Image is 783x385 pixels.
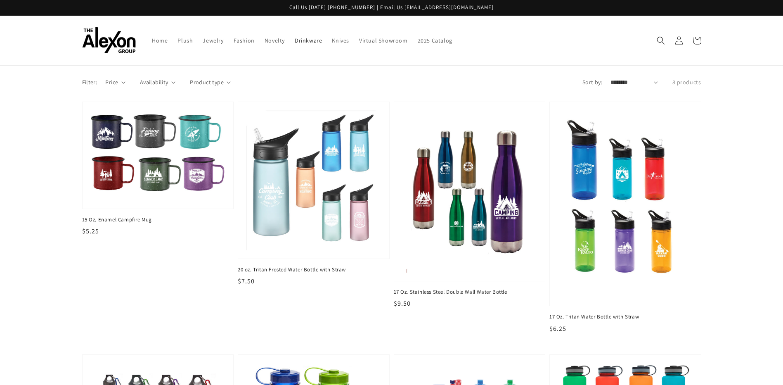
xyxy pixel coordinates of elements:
[229,32,260,49] a: Fashion
[190,78,224,87] span: Product type
[91,110,225,200] img: 15 Oz. Enamel Campfire Mug
[152,37,168,44] span: Home
[582,78,602,87] label: Sort by:
[354,32,413,49] a: Virtual Showroom
[105,78,118,87] span: Price
[394,102,546,309] a: 17 Oz. Stainless Steel Double Wall Water Bottle 17 Oz. Stainless Steel Double Wall Water Bottle $...
[295,37,322,44] span: Drinkware
[238,102,390,286] a: 20 oz. Tritan Frosted Water Bottle with Straw 20 oz. Tritan Frosted Water Bottle with Straw $7.50
[549,102,701,334] a: 17 Oz. Tritan Water Bottle with Straw 17 Oz. Tritan Water Bottle with Straw $6.25
[82,102,234,236] a: 15 Oz. Enamel Campfire Mug 15 Oz. Enamel Campfire Mug $5.25
[147,32,173,49] a: Home
[238,266,390,273] span: 20 oz. Tritan Frosted Water Bottle with Straw
[246,110,381,250] img: 20 oz. Tritan Frosted Water Bottle with Straw
[394,299,411,308] span: $9.50
[402,110,537,273] img: 17 Oz. Stainless Steel Double Wall Water Bottle
[394,288,546,296] span: 17 Oz. Stainless Steel Double Wall Water Bottle
[198,32,228,49] a: Jewelry
[672,78,701,87] p: 8 products
[332,37,349,44] span: Knives
[549,324,566,333] span: $6.25
[203,37,223,44] span: Jewelry
[290,32,327,49] a: Drinkware
[173,32,198,49] a: Plush
[190,78,231,87] summary: Product type
[413,32,457,49] a: 2025 Catalog
[558,110,693,298] img: 17 Oz. Tritan Water Bottle with Straw
[418,37,452,44] span: 2025 Catalog
[234,37,255,44] span: Fashion
[265,37,285,44] span: Novelty
[260,32,290,49] a: Novelty
[82,78,97,87] p: Filter:
[327,32,354,49] a: Knives
[140,78,175,87] summary: Availability
[652,31,670,50] summary: Search
[177,37,193,44] span: Plush
[82,27,136,54] img: The Alexon Group
[82,227,99,235] span: $5.25
[140,78,168,87] span: Availability
[359,37,408,44] span: Virtual Showroom
[105,78,125,87] summary: Price
[549,313,701,321] span: 17 Oz. Tritan Water Bottle with Straw
[238,277,255,285] span: $7.50
[82,216,234,223] span: 15 Oz. Enamel Campfire Mug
